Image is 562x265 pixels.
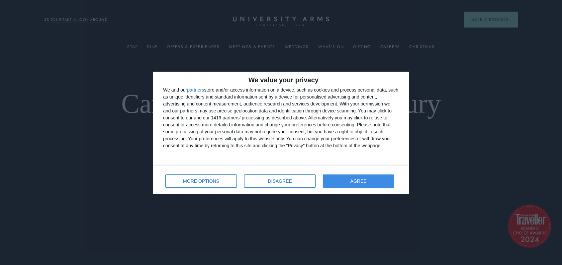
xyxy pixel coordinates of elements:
[163,77,399,83] h2: We value your privacy
[244,174,316,188] button: DISAGREE
[268,179,292,183] span: DISAGREE
[153,72,409,194] div: qc-cmp2-ui
[350,179,367,183] span: AGREE
[163,87,399,149] div: We and our store and/or access information on a device, such as cookies and process personal data...
[323,174,394,188] button: AGREE
[165,174,237,188] button: MORE OPTIONS
[187,88,204,92] button: partners
[183,179,219,183] span: MORE OPTIONS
